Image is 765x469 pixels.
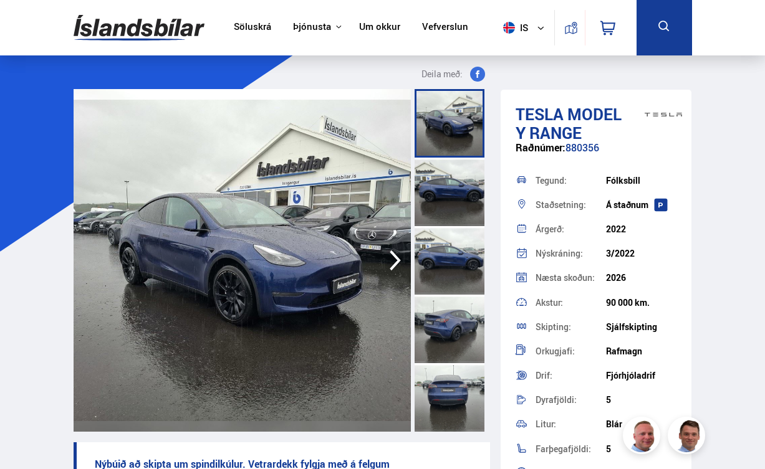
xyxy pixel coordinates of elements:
span: Deila með: [421,67,463,82]
span: Raðnúmer: [516,141,565,154]
img: siFngHWaQ9KaOqBr.png [625,419,662,456]
div: 3/2022 [606,249,676,258]
span: is [498,22,529,34]
div: 5 [606,444,676,454]
div: Blár [606,419,676,429]
div: 5 [606,395,676,405]
div: Á staðnum [606,200,676,210]
div: Fjórhjóladrif [606,371,676,381]
div: Tegund: [536,176,606,185]
div: Farþegafjöldi: [536,445,606,453]
div: Næsta skoðun: [536,273,606,282]
div: Dyrafjöldi: [536,396,606,404]
img: G0Ugv5HjCgRt.svg [74,7,204,48]
div: Akstur: [536,298,606,307]
div: Rafmagn [606,346,676,356]
div: Árgerð: [536,225,606,234]
span: Model Y RANGE [516,103,622,144]
img: brand logo [645,99,682,130]
img: 3442696.jpeg [74,89,411,432]
div: Nýskráning: [536,249,606,258]
div: Drif: [536,371,606,380]
div: Staðsetning: [536,201,606,209]
div: Sjálfskipting [606,322,676,332]
div: Orkugjafi: [536,347,606,356]
div: 90 000 km. [606,298,676,308]
a: Söluskrá [234,21,271,34]
img: svg+xml;base64,PHN2ZyB4bWxucz0iaHR0cDovL3d3dy53My5vcmcvMjAwMC9zdmciIHdpZHRoPSI1MTIiIGhlaWdodD0iNT... [503,22,515,34]
div: 2026 [606,273,676,283]
button: is [498,9,554,46]
button: Þjónusta [293,21,331,33]
div: Fólksbíll [606,176,676,186]
a: Um okkur [359,21,400,34]
div: 880356 [516,142,676,166]
span: Tesla [516,103,564,125]
div: Skipting: [536,323,606,331]
img: FbJEzSuNWCJXmdc-.webp [670,419,707,456]
button: Deila með: [409,67,490,82]
div: 2022 [606,224,676,234]
a: Vefverslun [422,21,468,34]
div: Litur: [536,420,606,429]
